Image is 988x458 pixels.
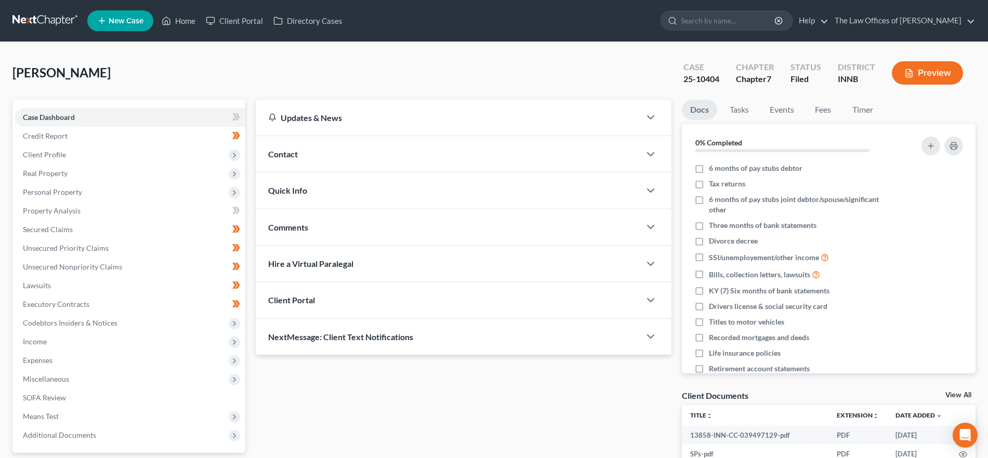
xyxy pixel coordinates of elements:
div: 25-10404 [683,73,719,85]
span: KY (7) Six months of bank statements [709,286,829,296]
a: Timer [844,100,881,120]
span: Executory Contracts [23,300,89,308]
a: Date Added expand_more [895,411,942,419]
a: The Law Offices of [PERSON_NAME] [829,11,975,30]
div: Filed [791,73,821,85]
a: Case Dashboard [15,108,245,127]
span: Real Property [23,169,68,178]
td: PDF [828,426,887,444]
div: Updates & News [268,112,627,123]
i: unfold_more [873,413,879,419]
div: Status [791,61,821,73]
td: [DATE] [887,426,951,444]
a: Secured Claims [15,220,245,239]
strong: 0% Completed [695,138,742,147]
button: Preview [892,61,963,85]
a: Extensionunfold_more [837,411,879,419]
span: Client Profile [23,150,66,159]
td: 13858-INN-CC-039497129-pdf [682,426,828,444]
span: Tax returns [709,179,745,189]
a: Docs [682,100,717,120]
span: Codebtors Insiders & Notices [23,318,117,327]
span: Unsecured Priority Claims [23,244,109,252]
span: Means Test [23,412,59,421]
span: Recorded mortgages and deeds [709,332,809,343]
span: NextMessage: Client Text Notifications [268,332,413,342]
span: 6 months of pay stubs debtor [709,163,802,173]
span: Secured Claims [23,225,73,234]
span: Titles to motor vehicles [709,317,784,327]
span: Bills, collection letters, lawsuits [709,270,810,280]
span: SOFA Review [23,393,66,402]
span: [PERSON_NAME] [12,65,111,80]
span: Quick Info [268,185,307,195]
span: Contact [268,149,298,159]
a: SOFA Review [15,388,245,407]
span: 6 months of pay stubs joint debtor/spouse/significant other [709,194,893,215]
a: Tasks [721,100,757,120]
span: Property Analysis [23,206,81,215]
span: Divorce decree [709,236,758,246]
a: Credit Report [15,127,245,145]
div: Chapter [736,73,774,85]
span: 7 [767,74,771,84]
span: Expenses [23,356,52,365]
a: Client Portal [201,11,268,30]
span: Case Dashboard [23,113,75,122]
span: Unsecured Nonpriority Claims [23,262,122,271]
a: Lawsuits [15,276,245,295]
span: Life insurance policies [709,348,781,358]
span: Hire a Virtual Paralegal [268,259,353,268]
span: New Case [109,17,143,25]
span: Credit Report [23,131,68,140]
span: Client Portal [268,295,315,305]
a: Executory Contracts [15,295,245,314]
div: Chapter [736,61,774,73]
a: Unsecured Priority Claims [15,239,245,258]
a: Property Analysis [15,201,245,220]
div: District [838,61,875,73]
div: INNB [838,73,875,85]
a: Fees [807,100,840,120]
a: Home [156,11,201,30]
input: Search by name... [681,11,776,30]
a: View All [945,392,971,399]
span: Retirement account statements [709,363,810,374]
div: Case [683,61,719,73]
a: Help [794,11,828,30]
a: Unsecured Nonpriority Claims [15,258,245,276]
span: Lawsuits [23,281,51,290]
i: unfold_more [706,413,713,419]
div: Open Intercom Messenger [953,423,978,448]
span: Drivers license & social security card [709,301,827,312]
span: Income [23,337,47,346]
span: Additional Documents [23,430,96,439]
i: expand_more [936,413,942,419]
span: Personal Property [23,187,82,196]
span: Comments [268,222,308,232]
span: SSI/unemployement/other income [709,252,819,263]
span: Three months of bank statements [709,220,816,231]
a: Events [761,100,802,120]
a: Titleunfold_more [690,411,713,419]
span: Miscellaneous [23,374,69,383]
a: Directory Cases [268,11,348,30]
div: Client Documents [682,390,748,401]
